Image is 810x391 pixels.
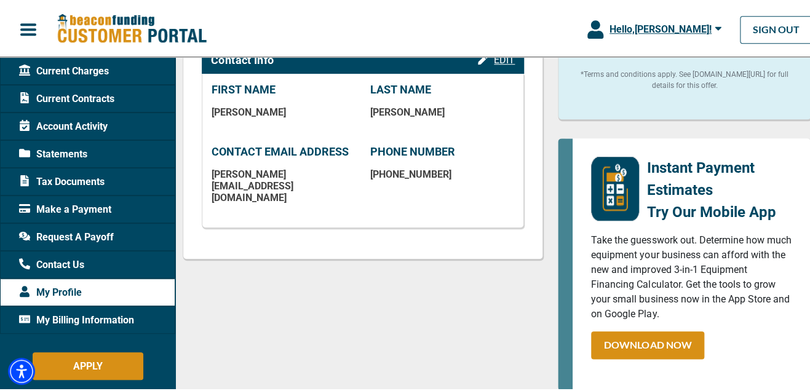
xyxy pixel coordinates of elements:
[370,81,514,95] p: LAST NAME
[19,90,114,105] span: Current Contracts
[591,155,639,219] img: mobile-app-logo.png
[33,350,143,378] button: APPLY
[370,167,514,178] p: [PHONE_NUMBER]
[19,145,87,160] span: Statements
[646,199,792,221] p: Try Our Mobile App
[591,330,704,357] a: DOWNLOAD NOW
[19,117,108,132] span: Account Activity
[212,143,355,157] p: CONTACT EMAIL ADDRESS
[212,167,355,202] p: [PERSON_NAME][EMAIL_ADDRESS][DOMAIN_NAME]
[609,22,712,33] span: Hello, [PERSON_NAME] !
[212,81,355,95] p: FIRST NAME
[494,52,515,64] span: EDIT
[646,155,792,199] p: Instant Payment Estimates
[19,62,109,77] span: Current Charges
[19,228,114,243] span: Request A Payoff
[19,256,84,271] span: Contact Us
[591,231,792,320] p: Take the guesswork out. Determine how much equipment your business can afford with the new and im...
[370,143,514,157] p: PHONE NUMBER
[577,67,792,89] p: *Terms and conditions apply. See [DOMAIN_NAME][URL] for full details for this offer.
[19,200,111,215] span: Make a Payment
[370,105,514,116] p: [PERSON_NAME]
[19,173,105,188] span: Tax Documents
[19,311,134,326] span: My Billing Information
[211,52,274,65] h2: Contact Info
[57,12,207,43] img: Beacon Funding Customer Portal Logo
[8,356,35,383] div: Accessibility Menu
[212,105,355,116] p: [PERSON_NAME]
[19,283,82,298] span: My Profile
